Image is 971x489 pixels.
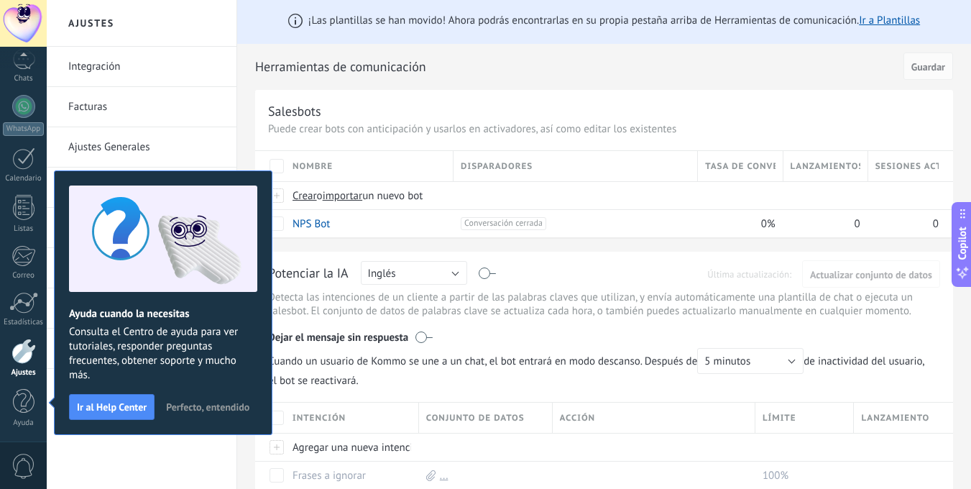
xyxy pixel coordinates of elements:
span: Lanzamiento [861,411,929,425]
div: Salesbots [268,103,321,119]
div: 100% [755,462,847,489]
span: 0 [855,217,860,231]
span: o [317,189,323,203]
span: Tasa de conversión [705,160,775,173]
div: Listas [3,224,45,234]
span: Cuando un usuario de Kommo se une a un chat, el bot entrará en modo descanso. Después de [268,348,804,374]
button: Guardar [903,52,953,80]
span: Conversación cerrada [461,217,546,230]
a: NPS Bot [293,217,330,231]
span: 100% [763,469,788,483]
p: Detecta las intenciones de un cliente a partir de las palabras claves que utilizan, y envía autom... [268,291,940,318]
div: Dejar el mensaje sin respuesta [268,321,940,348]
a: Facturas [68,87,222,127]
div: Potenciar la IA [268,265,349,283]
span: Perfecto, entendido [166,402,249,412]
li: Ajustes Generales [47,127,236,168]
span: 0% [761,217,776,231]
span: Conjunto de datos [426,411,525,425]
div: Correo [3,271,45,280]
span: Inglés [368,267,396,280]
span: importar [323,189,363,203]
li: Facturas [47,87,236,127]
h2: Ayuda cuando la necesitas [69,307,257,321]
div: Ayuda [3,419,45,428]
span: Copilot [955,227,970,260]
button: 5 minutos [697,348,804,374]
span: Nombre [293,160,333,173]
span: Acción [560,411,596,425]
li: Usuarios [47,168,236,208]
span: 5 minutos [704,355,750,368]
div: Ajustes [3,368,45,378]
a: Ajustes Generales [68,127,222,168]
span: Intención [293,411,346,425]
li: Integración [47,47,236,87]
span: Disparadores [461,160,533,173]
span: Consulta el Centro de ayuda para ver tutoriales, responder preguntas frecuentes, obtener soporte ... [69,325,257,383]
p: Puede crear bots con anticipación y usarlos en activadores, así como editar los existentes [268,122,940,136]
a: Usuarios [68,168,222,208]
div: 0 [783,210,861,237]
div: Estadísticas [3,318,45,327]
span: 0 [933,217,939,231]
a: Frases a ignorar [293,469,366,483]
span: Crear [293,189,317,203]
div: Agregar una nueva intención [285,434,412,461]
div: 0% [698,210,776,237]
span: ¡Las plantillas se han movido! Ahora podrás encontrarlas en su propia pestaña arriba de Herramien... [308,14,920,27]
a: Ir a Plantillas [859,14,920,27]
div: 0 [868,210,939,237]
span: Límite [763,411,796,425]
button: Ir al Help Center [69,394,155,420]
a: ... [440,469,448,483]
button: Perfecto, entendido [160,396,256,418]
div: WhatsApp [3,122,44,136]
span: Sesiones activas [875,160,939,173]
span: Guardar [911,62,945,72]
span: un nuevo bot [362,189,423,203]
div: Calendario [3,174,45,183]
div: Chats [3,74,45,83]
button: Inglés [361,261,467,285]
span: Lanzamientos totales [791,160,860,173]
a: Integración [68,47,222,87]
span: de inactividad del usuario, el bot se reactivará. [268,348,940,388]
h2: Herramientas de comunicación [255,52,898,81]
span: Ir al Help Center [77,402,147,412]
